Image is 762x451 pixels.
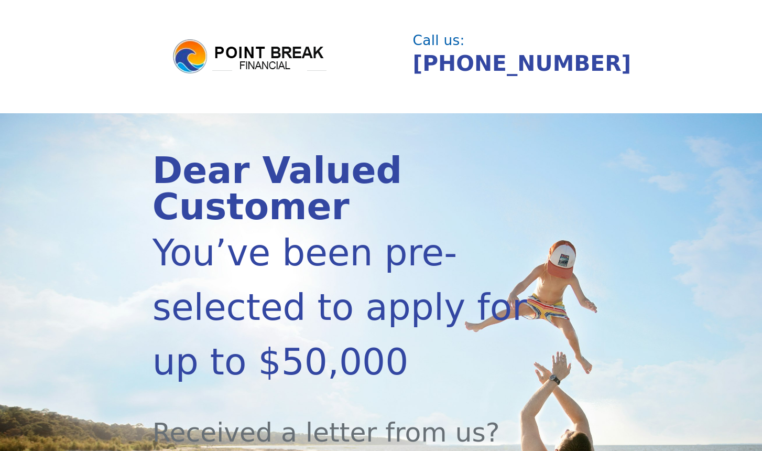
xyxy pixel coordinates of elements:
[413,51,632,76] a: [PHONE_NUMBER]
[153,225,541,389] div: You’ve been pre-selected to apply for up to $50,000
[413,34,604,47] div: Call us:
[153,153,541,225] div: Dear Valued Customer
[171,38,329,76] img: logo.png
